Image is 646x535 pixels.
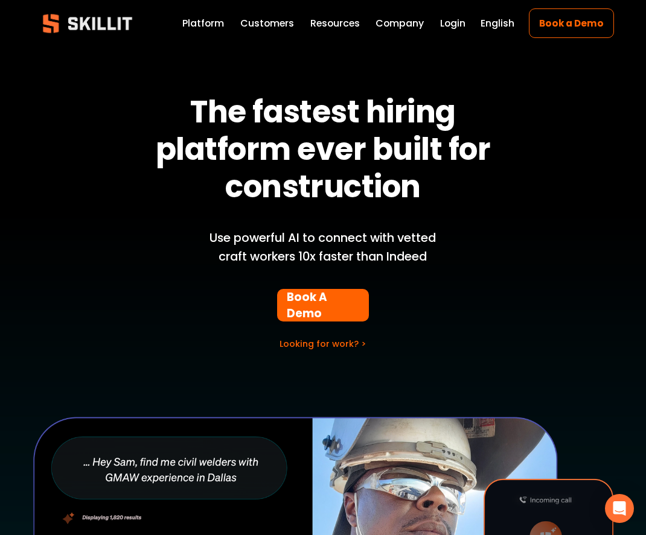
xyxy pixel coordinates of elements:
[204,229,443,267] p: Use powerful AI to connect with vetted craft workers 10x faster than Indeed
[310,16,360,31] span: Resources
[529,8,613,38] a: Book a Demo
[310,15,360,31] a: folder dropdown
[240,15,294,31] a: Customers
[280,338,366,350] a: Looking for work? >
[277,289,368,321] a: Book A Demo
[481,16,514,31] span: English
[605,494,634,523] div: Open Intercom Messenger
[481,15,514,31] div: language picker
[440,15,465,31] a: Login
[156,90,497,208] strong: The fastest hiring platform ever built for construction
[376,15,424,31] a: Company
[33,5,142,42] img: Skillit
[182,15,224,31] a: Platform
